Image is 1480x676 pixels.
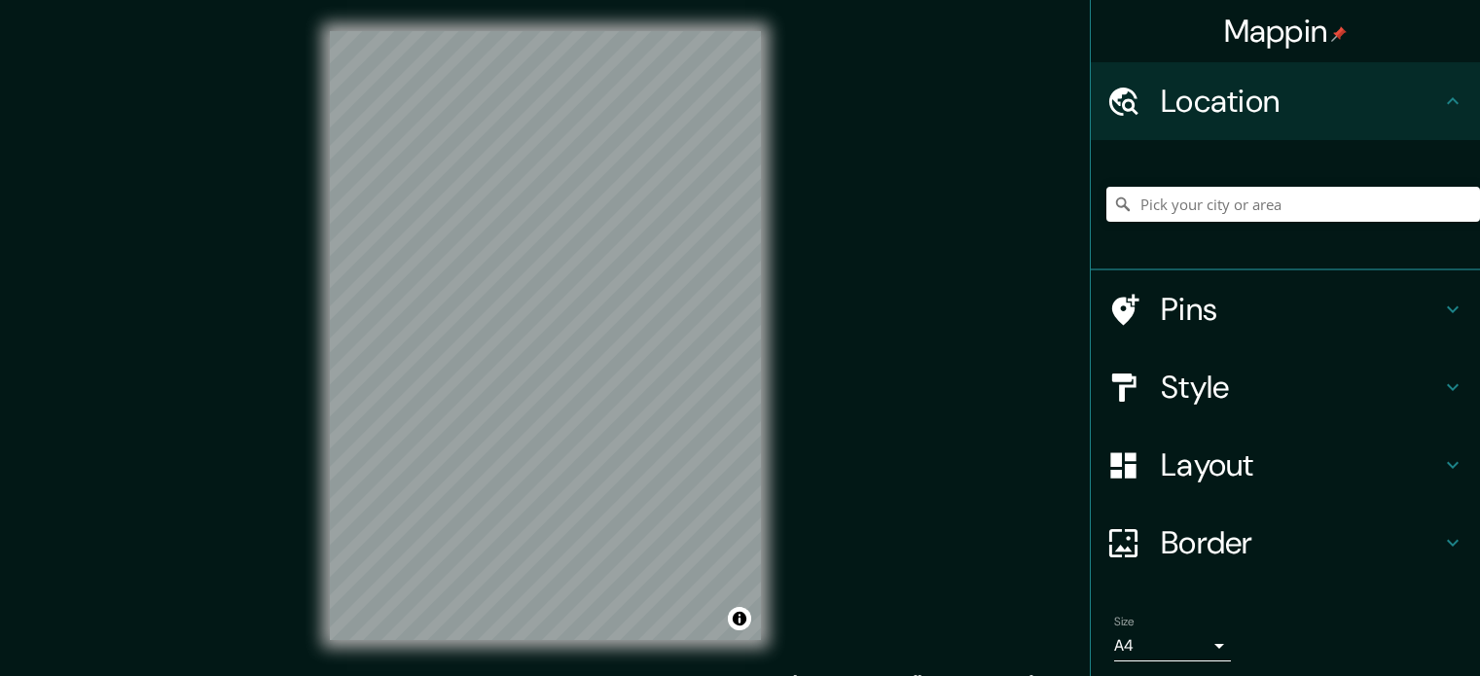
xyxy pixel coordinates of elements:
canvas: Map [330,31,761,640]
h4: Location [1161,82,1441,121]
div: Style [1091,348,1480,426]
h4: Mappin [1224,12,1348,51]
button: Toggle attribution [728,607,751,630]
input: Pick your city or area [1106,187,1480,222]
div: Border [1091,504,1480,582]
h4: Style [1161,368,1441,407]
label: Size [1114,614,1135,630]
div: A4 [1114,630,1231,661]
h4: Border [1161,523,1441,562]
h4: Pins [1161,290,1441,329]
div: Pins [1091,270,1480,348]
h4: Layout [1161,445,1441,484]
div: Layout [1091,426,1480,504]
div: Location [1091,62,1480,140]
iframe: Help widget launcher [1307,600,1459,655]
img: pin-icon.png [1331,26,1347,42]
